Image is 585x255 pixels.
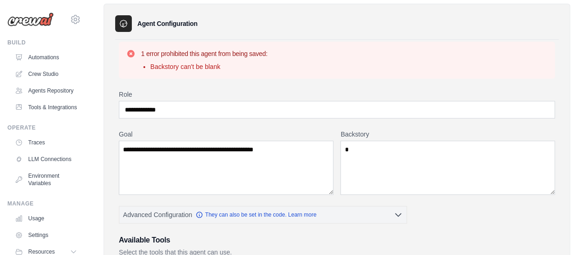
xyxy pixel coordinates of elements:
span: Advanced Configuration [123,210,192,219]
h3: 1 error prohibited this agent from being saved: [141,49,267,58]
label: Role [119,90,555,99]
label: Goal [119,130,333,139]
a: Crew Studio [11,67,81,81]
a: Environment Variables [11,168,81,191]
a: They can also be set in the code. Learn more [196,211,316,218]
div: Build [7,39,81,46]
button: Advanced Configuration They can also be set in the code. Learn more [119,206,406,223]
a: Agents Repository [11,83,81,98]
a: Usage [11,211,81,226]
a: Traces [11,135,81,150]
label: Backstory [340,130,555,139]
a: Automations [11,50,81,65]
div: Operate [7,124,81,131]
a: LLM Connections [11,152,81,167]
h3: Available Tools [119,235,555,246]
li: Backstory can't be blank [150,62,267,71]
img: Logo [7,12,54,26]
a: Settings [11,228,81,243]
h3: Agent Configuration [137,19,197,28]
a: Tools & Integrations [11,100,81,115]
div: Manage [7,200,81,207]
